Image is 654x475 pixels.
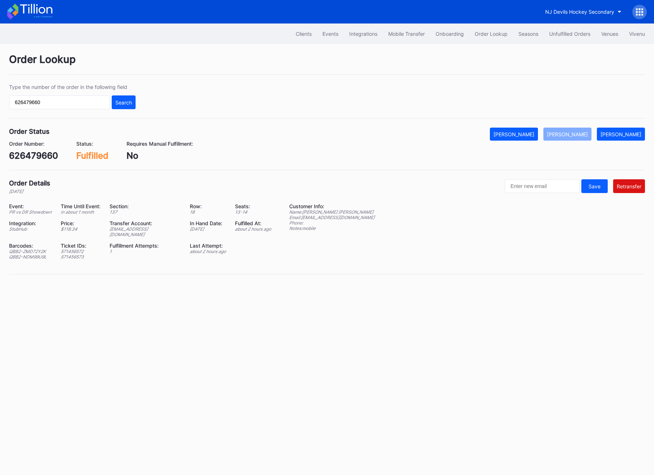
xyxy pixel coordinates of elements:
div: Order Details [9,179,50,187]
div: Clients [296,31,312,37]
div: [DATE] [190,226,226,232]
div: 626479660 [9,150,58,161]
div: Integration: [9,220,52,226]
div: Section: [110,203,181,209]
div: Name: [PERSON_NAME] [PERSON_NAME] [289,209,375,215]
button: Venues [596,27,624,40]
button: [PERSON_NAME] [490,128,538,141]
div: Row: [190,203,226,209]
button: Retransfer [613,179,645,193]
button: Onboarding [430,27,469,40]
div: QBB2-NDM99U9L [9,254,52,260]
button: Mobile Transfer [383,27,430,40]
div: Phone: [289,220,375,226]
div: $ 118.34 [61,226,101,232]
div: [DATE] [9,189,50,194]
div: 137 [110,209,181,215]
div: Venues [601,31,618,37]
button: Events [317,27,344,40]
div: In Hand Date: [190,220,226,226]
div: Type the number of the order in the following field [9,84,136,90]
div: Time Until Event: [61,203,101,209]
div: Onboarding [436,31,464,37]
div: Transfer Account: [110,220,181,226]
div: No [127,150,193,161]
div: Notes: mobile [289,226,375,231]
button: Order Lookup [469,27,513,40]
div: PR vs DR Showdown [9,209,52,215]
div: QBB2-ZMD72Y2K [9,249,52,254]
button: [PERSON_NAME] [543,128,591,141]
div: in about 1 month [61,209,101,215]
div: [PERSON_NAME] [493,131,534,137]
div: StubHub [9,226,52,232]
div: Order Lookup [9,53,645,75]
div: Event: [9,203,52,209]
div: Fulfilled At: [235,220,271,226]
div: Order Number: [9,141,58,147]
div: Barcodes: [9,243,52,249]
button: Search [112,95,136,109]
div: Status: [76,141,108,147]
div: Ticket IDs: [61,243,101,249]
div: Seats: [235,203,271,209]
div: Last Attempt: [190,243,226,249]
div: about 2 hours ago [235,226,271,232]
div: Retransfer [617,183,641,189]
button: Seasons [513,27,544,40]
input: GT59662 [9,95,110,109]
div: Email: [EMAIL_ADDRESS][DOMAIN_NAME] [289,215,375,220]
div: Vivenu [629,31,645,37]
div: Mobile Transfer [388,31,425,37]
div: Order Lookup [475,31,508,37]
div: Customer Info: [289,203,375,209]
div: 571456573 [61,254,101,260]
div: 571456572 [61,249,101,254]
div: Fulfillment Attempts: [110,243,181,249]
div: about 2 hours ago [190,249,226,254]
button: Vivenu [624,27,650,40]
div: 18 [190,209,226,215]
div: Order Status [9,128,50,135]
button: Clients [290,27,317,40]
div: [EMAIL_ADDRESS][DOMAIN_NAME] [110,226,181,237]
button: NJ Devils Hockey Secondary [540,5,627,18]
div: Seasons [518,31,538,37]
div: [PERSON_NAME] [600,131,641,137]
button: Unfulfilled Orders [544,27,596,40]
button: [PERSON_NAME] [597,128,645,141]
div: Fulfilled [76,150,108,161]
div: Price: [61,220,101,226]
button: Save [581,179,608,193]
div: 13 - 14 [235,209,271,215]
div: NJ Devils Hockey Secondary [545,9,614,15]
div: Save [589,183,600,189]
div: Events [322,31,338,37]
div: 1 [110,249,181,254]
button: Integrations [344,27,383,40]
div: Integrations [349,31,377,37]
div: Requires Manual Fulfillment: [127,141,193,147]
div: [PERSON_NAME] [547,131,588,137]
div: Search [115,99,132,106]
div: Unfulfilled Orders [549,31,590,37]
input: Enter new email [505,179,580,193]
